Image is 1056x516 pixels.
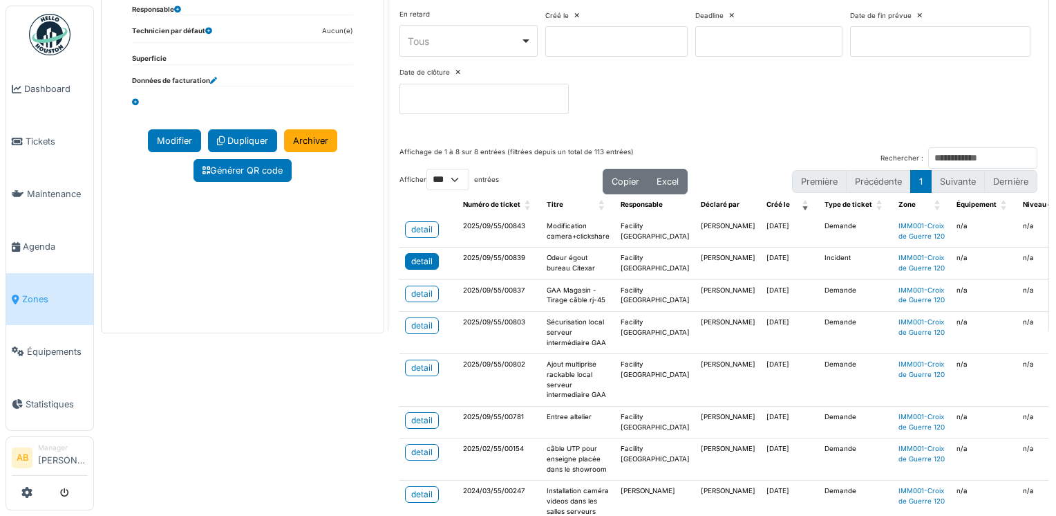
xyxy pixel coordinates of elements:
td: [DATE] [761,312,819,354]
td: 2025/09/55/00802 [458,354,541,407]
td: Demande [819,406,893,438]
td: [PERSON_NAME] [695,248,761,279]
td: [PERSON_NAME] [695,279,761,311]
span: Zone [898,201,916,208]
button: 1 [910,170,932,193]
td: Facility [GEOGRAPHIC_DATA] [615,439,695,481]
span: Dashboard [24,82,88,95]
a: IMM001-Croix de Guerre 120 [898,413,945,431]
td: n/a [951,406,1017,438]
dt: Technicien par défaut [132,26,212,42]
td: câble UTP pour enseigne placée dans le showroom [541,439,615,481]
span: Tickets [26,135,88,148]
a: AB Manager[PERSON_NAME] [12,443,88,476]
a: detail [405,486,439,503]
a: Dashboard [6,63,93,116]
span: Équipements [27,345,88,358]
td: [DATE] [761,406,819,438]
li: AB [12,448,32,468]
td: Ajout multiprise rackable local serveur intermediaire GAA [541,354,615,407]
td: 2025/02/55/00154 [458,439,541,481]
a: detail [405,286,439,302]
a: Maintenance [6,168,93,221]
label: Date de clôture [399,68,450,78]
td: Facility [GEOGRAPHIC_DATA] [615,216,695,248]
span: Équipement: Activate to sort [1001,194,1009,216]
a: IMM001-Croix de Guerre 120 [898,254,945,272]
td: Facility [GEOGRAPHIC_DATA] [615,354,695,407]
a: Équipements [6,325,93,378]
div: Tous [408,34,520,48]
div: Affichage de 1 à 8 sur 8 entrées (filtrées depuis un total de 113 entrées) [399,147,634,169]
span: Excel [657,176,679,187]
a: Dupliquer [208,129,277,152]
td: Sécurisation local serveur intermédiaire GAA [541,312,615,354]
div: detail [411,362,433,374]
td: 2025/09/55/00839 [458,248,541,279]
td: n/a [951,312,1017,354]
td: Demande [819,439,893,481]
span: Zone: Activate to sort [934,194,943,216]
div: detail [411,320,433,332]
a: detail [405,221,439,238]
div: Manager [38,443,88,453]
span: Équipement [956,201,997,208]
a: IMM001-Croix de Guerre 120 [898,487,945,505]
a: Statistiques [6,378,93,430]
select: Afficherentrées [426,169,469,190]
td: Facility [GEOGRAPHIC_DATA] [615,279,695,311]
a: Tickets [6,116,93,168]
a: IMM001-Croix de Guerre 120 [898,222,945,240]
td: Demande [819,354,893,407]
td: Demande [819,279,893,311]
td: Odeur égout bureau Citexar [541,248,615,279]
a: detail [405,360,439,376]
td: Demande [819,216,893,248]
td: n/a [951,279,1017,311]
span: Créé le [766,201,790,208]
div: detail [411,255,433,268]
dd: Aucun(e) [322,26,353,37]
label: Date de fin prévue [850,11,912,21]
div: detail [411,288,433,300]
span: Numéro de ticket: Activate to sort [525,194,533,216]
td: Facility [GEOGRAPHIC_DATA] [615,312,695,354]
a: Modifier [148,129,201,152]
td: [DATE] [761,248,819,279]
a: detail [405,444,439,461]
label: Créé le [545,11,569,21]
td: Facility [GEOGRAPHIC_DATA] [615,406,695,438]
span: Statistiques [26,398,88,411]
td: [DATE] [761,216,819,248]
span: Déclaré par [701,201,739,208]
td: Entree altelier [541,406,615,438]
span: Type de ticket: Activate to sort [876,194,885,216]
a: detail [405,412,439,429]
a: Générer QR code [194,159,292,182]
a: detail [405,317,439,334]
div: detail [411,488,433,501]
nav: pagination [792,170,1037,193]
dt: Responsable [132,5,181,15]
td: 2025/09/55/00843 [458,216,541,248]
td: Facility [GEOGRAPHIC_DATA] [615,248,695,279]
td: 2025/09/55/00837 [458,279,541,311]
a: Agenda [6,221,93,273]
a: IMM001-Croix de Guerre 120 [898,318,945,336]
img: Badge_color-CXgf-gQk.svg [29,14,70,55]
dt: Superficie [132,54,167,64]
td: n/a [951,439,1017,481]
td: [PERSON_NAME] [695,406,761,438]
span: Zones [22,293,88,306]
a: IMM001-Croix de Guerre 120 [898,445,945,463]
td: [PERSON_NAME] [695,354,761,407]
span: Agenda [23,240,88,253]
a: detail [405,253,439,270]
td: [PERSON_NAME] [695,439,761,481]
a: Zones [6,273,93,326]
div: detail [411,223,433,236]
div: detail [411,414,433,427]
span: Créé le: Activate to remove sorting [802,194,811,216]
a: IMM001-Croix de Guerre 120 [898,286,945,304]
td: Modification camera+clickshare [541,216,615,248]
